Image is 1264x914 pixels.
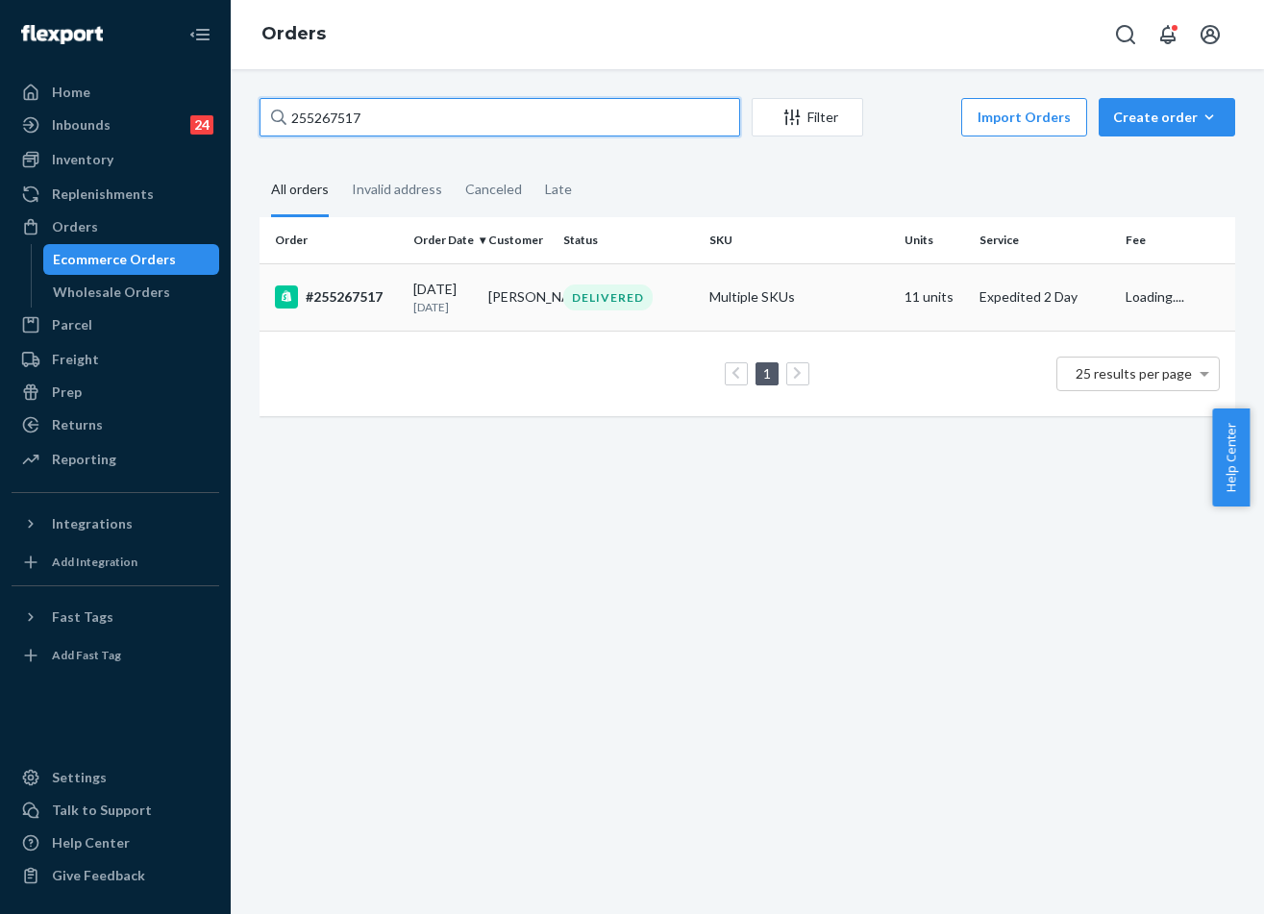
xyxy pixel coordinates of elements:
input: Search orders [260,98,740,136]
a: Page 1 is your current page [759,365,775,382]
button: Open Search Box [1106,15,1145,54]
div: Talk to Support [52,801,152,820]
button: Integrations [12,508,219,539]
div: Give Feedback [52,866,145,885]
a: Add Fast Tag [12,640,219,671]
button: Help Center [1212,408,1250,506]
a: Orders [12,211,219,242]
div: Parcel [52,315,92,334]
button: Open account menu [1191,15,1229,54]
ol: breadcrumbs [246,7,341,62]
div: Returns [52,415,103,434]
button: Give Feedback [12,860,219,891]
button: Open notifications [1149,15,1187,54]
div: Home [52,83,90,102]
div: Add Integration [52,554,137,570]
button: Filter [752,98,863,136]
td: Loading.... [1118,263,1235,331]
a: Inventory [12,144,219,175]
td: Multiple SKUs [702,263,897,331]
a: Freight [12,344,219,375]
a: Wholesale Orders [43,277,220,308]
a: Help Center [12,828,219,858]
th: Order [260,217,406,263]
div: Settings [52,768,107,787]
a: Settings [12,762,219,793]
div: Canceled [465,164,522,214]
a: Home [12,77,219,108]
button: Import Orders [961,98,1087,136]
p: [DATE] [413,299,473,315]
div: Inbounds [52,115,111,135]
a: Prep [12,377,219,408]
div: Inventory [52,150,113,169]
td: [PERSON_NAME] [481,263,556,331]
div: Fast Tags [52,607,113,627]
th: Service [972,217,1118,263]
div: Customer [488,232,548,248]
div: Ecommerce Orders [53,250,176,269]
th: Order Date [406,217,481,263]
div: Reporting [52,450,116,469]
div: Wholesale Orders [53,283,170,302]
div: DELIVERED [563,284,653,310]
div: Orders [52,217,98,236]
div: [DATE] [413,280,473,315]
div: Replenishments [52,185,154,204]
div: Help Center [52,833,130,852]
th: Units [897,217,972,263]
div: Integrations [52,514,133,533]
img: Flexport logo [21,25,103,44]
a: Returns [12,409,219,440]
div: Freight [52,350,99,369]
div: All orders [271,164,329,217]
a: Talk to Support [12,795,219,826]
a: Replenishments [12,179,219,210]
div: Invalid address [352,164,442,214]
div: Filter [753,108,862,127]
button: Create order [1099,98,1235,136]
div: Late [545,164,572,214]
button: Fast Tags [12,602,219,632]
div: #255267517 [275,285,398,309]
th: Status [556,217,702,263]
a: Orders [261,23,326,44]
span: 25 results per page [1076,365,1192,382]
a: Ecommerce Orders [43,244,220,275]
div: Prep [52,383,82,402]
button: Close Navigation [181,15,219,54]
a: Add Integration [12,547,219,578]
a: Reporting [12,444,219,475]
th: Fee [1118,217,1235,263]
a: Parcel [12,309,219,340]
div: Add Fast Tag [52,647,121,663]
td: 11 units [897,263,972,331]
div: Create order [1113,108,1221,127]
p: Expedited 2 Day [979,287,1110,307]
a: Inbounds24 [12,110,219,140]
div: 24 [190,115,213,135]
th: SKU [702,217,897,263]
